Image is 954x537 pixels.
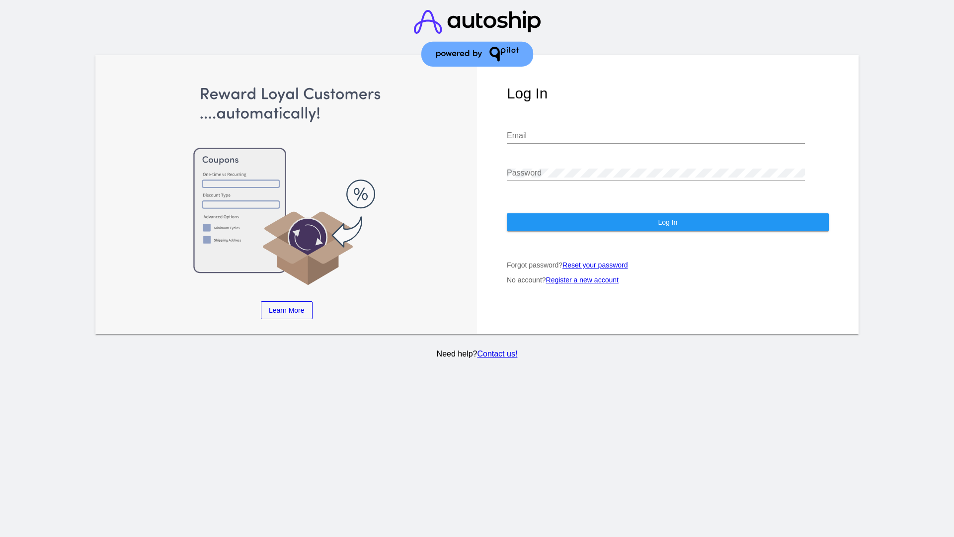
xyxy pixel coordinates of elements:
[507,276,829,284] p: No account?
[546,276,619,284] a: Register a new account
[269,306,305,314] span: Learn More
[507,131,805,140] input: Email
[507,85,829,102] h1: Log In
[507,213,829,231] button: Log In
[507,261,829,269] p: Forgot password?
[94,350,861,358] p: Need help?
[562,261,628,269] a: Reset your password
[477,350,517,358] a: Contact us!
[658,218,677,226] span: Log In
[261,301,313,319] a: Learn More
[126,85,448,286] img: Apply Coupons Automatically to Scheduled Orders with QPilot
